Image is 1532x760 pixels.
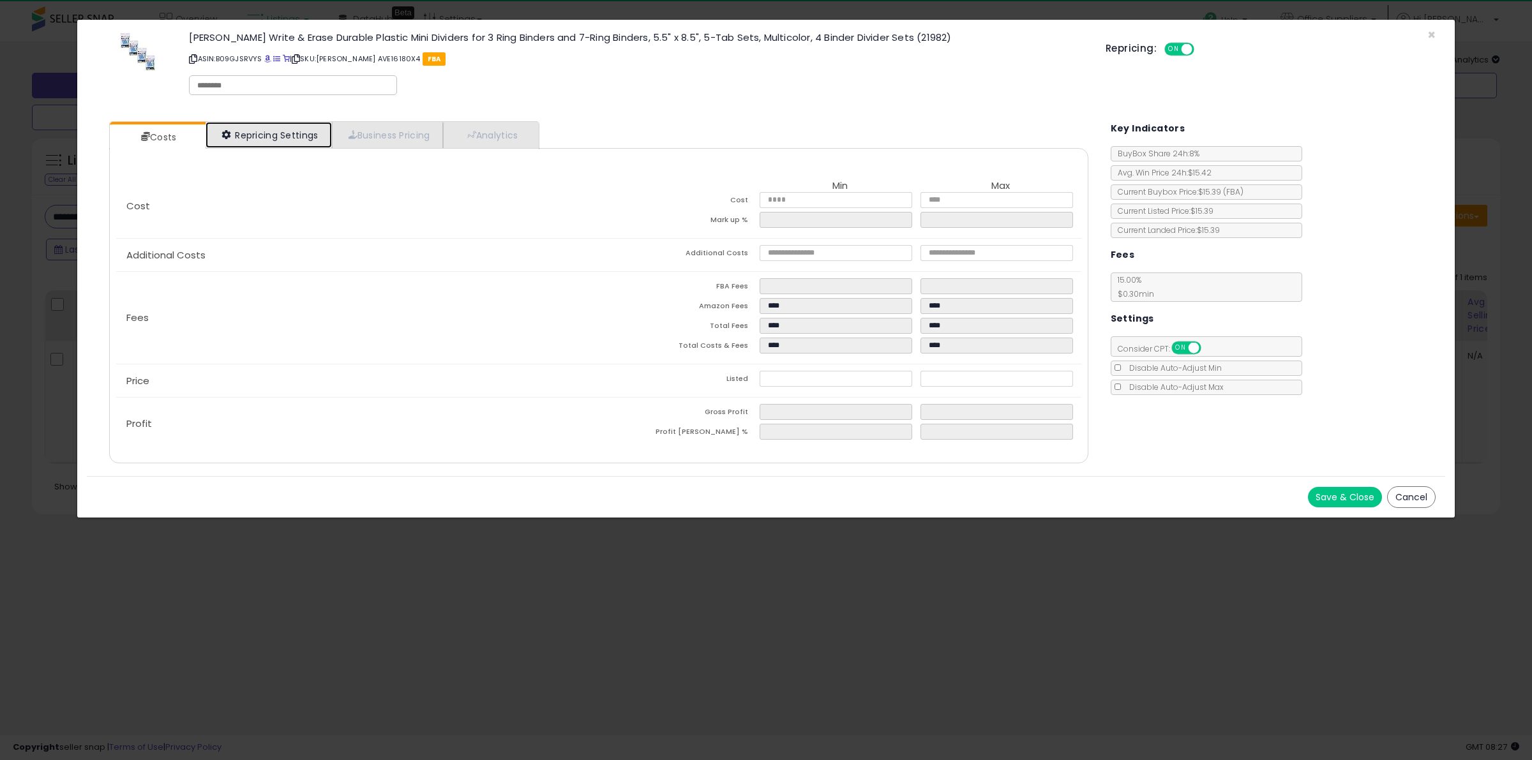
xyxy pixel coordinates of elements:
td: Listed [599,371,760,391]
span: ON [1173,343,1189,354]
a: All offer listings [273,54,280,64]
a: Repricing Settings [206,122,332,148]
button: Cancel [1387,486,1436,508]
span: Avg. Win Price 24h: $15.42 [1111,167,1212,178]
span: ON [1166,44,1182,55]
span: Disable Auto-Adjust Max [1123,382,1224,392]
a: BuyBox page [264,54,271,64]
span: Current Listed Price: $15.39 [1111,205,1213,216]
span: OFF [1192,44,1213,55]
span: 15.00 % [1111,274,1154,299]
p: Additional Costs [116,250,599,260]
a: Analytics [443,122,537,148]
span: Disable Auto-Adjust Min [1123,362,1222,373]
td: Profit [PERSON_NAME] % [599,424,760,443]
h3: [PERSON_NAME] Write & Erase Durable Plastic Mini Dividers for 3 Ring Binders and 7-Ring Binders, ... [189,33,1086,42]
h5: Settings [1111,311,1154,327]
td: Mark up % [599,212,760,232]
p: ASIN: B09GJSRVYS | SKU: [PERSON_NAME] AVE16180X4 [189,48,1086,69]
a: Business Pricing [332,122,444,148]
span: × [1427,26,1436,44]
td: Gross Profit [599,404,760,424]
p: Fees [116,313,599,323]
th: Max [920,181,1081,192]
th: Min [760,181,920,192]
p: Profit [116,419,599,429]
td: FBA Fees [599,278,760,298]
h5: Fees [1111,247,1135,263]
td: Cost [599,192,760,212]
span: Current Buybox Price: [1111,186,1243,197]
p: Cost [116,201,599,211]
h5: Repricing: [1106,43,1157,54]
td: Amazon Fees [599,298,760,318]
a: Costs [110,124,204,150]
img: 412WaMP1qYL._SL60_.jpg [119,33,157,71]
span: Current Landed Price: $15.39 [1111,225,1220,235]
span: $0.30 min [1111,288,1154,299]
span: OFF [1199,343,1219,354]
span: BuyBox Share 24h: 8% [1111,148,1199,159]
span: $15.39 [1198,186,1243,197]
td: Additional Costs [599,245,760,265]
p: Price [116,376,599,386]
td: Total Fees [599,318,760,338]
a: Your listing only [283,54,290,64]
h5: Key Indicators [1111,121,1185,137]
span: ( FBA ) [1223,186,1243,197]
span: Consider CPT: [1111,343,1218,354]
span: FBA [423,52,446,66]
button: Save & Close [1308,487,1382,507]
td: Total Costs & Fees [599,338,760,357]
